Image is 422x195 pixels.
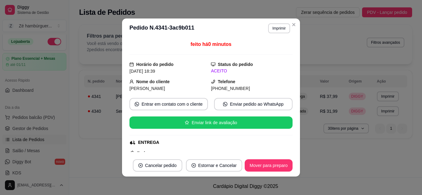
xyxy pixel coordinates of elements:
[211,68,293,74] div: ACEITO
[138,139,159,146] div: ENTREGA
[245,159,293,172] button: Mover para preparo
[129,86,165,91] span: [PERSON_NAME]
[133,159,182,172] button: close-circleCancelar pedido
[129,69,155,74] span: [DATE] 18:39
[223,102,227,106] span: whats-app
[289,20,299,30] button: Close
[192,163,196,168] span: close-circle
[218,62,253,67] strong: Status do pedido
[211,62,215,67] span: desktop
[138,163,143,168] span: close-circle
[214,98,293,110] button: whats-appEnviar pedido ao WhatsApp
[191,42,231,47] span: feito há 0 minutos
[218,79,235,84] strong: Telefone
[129,79,134,84] span: user
[185,120,189,125] span: star
[129,150,134,155] span: pushpin
[129,23,194,33] h3: Pedido N. 4341-3ac9b011
[135,102,139,106] span: whats-app
[211,86,250,91] span: [PHONE_NUMBER]
[268,23,290,33] button: Imprimir
[136,79,170,84] strong: Nome do cliente
[136,62,174,67] strong: Horário do pedido
[129,98,208,110] button: whats-appEntrar em contato com o cliente
[129,62,134,67] span: calendar
[129,116,293,129] button: starEnviar link de avaliação
[137,151,157,156] strong: Endereço
[186,159,243,172] button: close-circleEstornar e Cancelar
[211,79,215,84] span: phone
